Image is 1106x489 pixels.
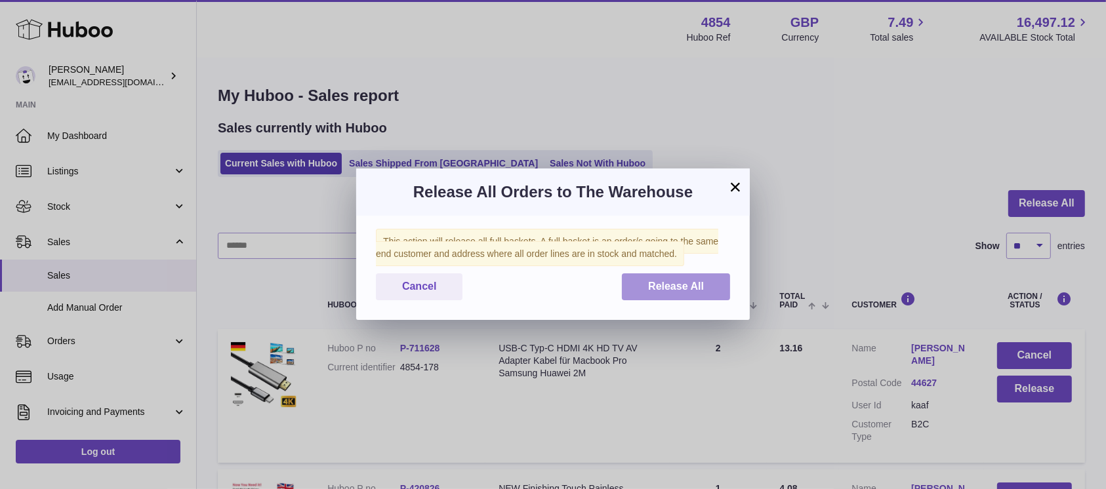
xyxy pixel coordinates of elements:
button: × [727,179,743,195]
button: Cancel [376,273,462,300]
span: Release All [648,281,704,292]
h3: Release All Orders to The Warehouse [376,182,730,203]
button: Release All [622,273,730,300]
span: This action will release all full baskets. A full basket is an order/s going to the same end cust... [376,229,718,266]
span: Cancel [402,281,436,292]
